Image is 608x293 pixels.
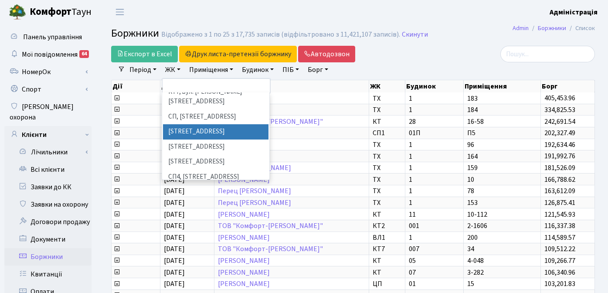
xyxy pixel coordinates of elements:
[373,199,401,206] span: ТХ
[373,222,401,229] span: КТ2
[544,186,575,196] span: 163,612.09
[544,117,575,126] span: 242,691.54
[538,24,566,33] a: Боржники
[467,269,537,276] span: 3-282
[30,5,92,20] span: Таун
[373,106,401,113] span: ТХ
[22,50,78,59] span: Мої повідомлення
[163,140,268,155] li: [STREET_ADDRESS]
[279,62,302,77] a: ПІБ
[179,46,297,62] button: Друк листа-претензії боржнику
[544,210,575,219] span: 121,545.93
[304,62,332,77] a: Борг
[467,129,537,136] span: П5
[405,80,464,92] th: Будинок
[373,95,401,102] span: ТХ
[550,7,598,17] b: Адміністрація
[30,5,71,19] b: Комфорт
[402,31,428,39] a: Скинути
[218,244,323,254] a: ТОВ "Комфорт-[PERSON_NAME]"
[369,80,405,92] th: ЖК
[4,28,92,46] a: Панель управління
[373,234,401,241] span: ВЛ1
[218,117,323,126] a: ТОВ "Комфорт-[PERSON_NAME]"
[218,210,270,219] a: [PERSON_NAME]
[373,153,401,160] span: ТХ
[409,269,460,276] span: 07
[163,109,268,125] li: СП, [STREET_ADDRESS]
[218,186,291,196] a: Перец [PERSON_NAME]
[409,257,460,264] span: 05
[566,24,595,33] li: Список
[298,46,355,62] a: Автодозвон
[409,234,460,241] span: 1
[467,222,537,229] span: 2-1606
[4,266,92,283] a: Квитанції
[186,62,237,77] a: Приміщення
[164,210,185,219] span: [DATE]
[4,81,92,98] a: Спорт
[409,164,460,171] span: 1
[164,221,185,231] span: [DATE]
[467,141,537,148] span: 96
[4,63,92,81] a: НомерОк
[467,118,537,125] span: 16-58
[218,256,270,266] a: [PERSON_NAME]
[4,231,92,248] a: Документи
[467,199,537,206] span: 153
[409,280,460,287] span: 01
[164,268,185,277] span: [DATE]
[218,221,323,231] a: ТОВ "Комфорт-[PERSON_NAME]"
[9,3,26,21] img: logo.png
[409,187,460,194] span: 1
[467,211,537,218] span: 10-112
[467,176,537,183] span: 10
[467,187,537,194] span: 78
[164,186,185,196] span: [DATE]
[163,170,268,185] li: СП4, [STREET_ADDRESS]
[163,154,268,170] li: [STREET_ADDRESS]
[467,234,537,241] span: 200
[544,128,575,138] span: 202,327.49
[4,248,92,266] a: Боржники
[544,94,575,103] span: 405,453.96
[544,268,575,277] span: 106,340.96
[544,221,575,231] span: 116,337.38
[409,211,460,218] span: 11
[162,62,184,77] a: ЖК
[513,24,529,33] a: Admin
[544,279,575,289] span: 103,201.83
[499,19,608,37] nav: breadcrumb
[467,106,537,113] span: 184
[409,141,460,148] span: 1
[409,153,460,160] span: 1
[4,46,92,63] a: Мої повідомлення64
[164,244,185,254] span: [DATE]
[161,31,400,39] div: Відображено з 1 по 25 з 17,735 записів (відфільтровано з 11,421,107 записів).
[467,257,537,264] span: 4-048
[409,222,460,229] span: 001
[23,32,82,42] span: Панель управління
[4,161,92,178] a: Всі клієнти
[373,257,401,264] span: КТ
[373,211,401,218] span: КТ
[238,62,277,77] a: Будинок
[79,50,89,58] div: 64
[4,98,92,126] a: [PERSON_NAME] охорона
[164,233,185,242] span: [DATE]
[4,196,92,213] a: Заявки на охорону
[218,279,270,289] a: [PERSON_NAME]
[218,198,291,208] a: Перец [PERSON_NAME]
[409,95,460,102] span: 1
[164,279,185,289] span: [DATE]
[214,80,369,92] th: ПІБ
[373,269,401,276] span: КТ
[218,233,270,242] a: [PERSON_NAME]
[163,85,268,109] li: КТ7, вул. [PERSON_NAME][STREET_ADDRESS]
[109,5,131,19] button: Переключити навігацію
[500,46,595,62] input: Пошук...
[373,118,401,125] span: КТ
[373,187,401,194] span: ТХ
[373,164,401,171] span: ТХ
[464,80,541,92] th: Приміщення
